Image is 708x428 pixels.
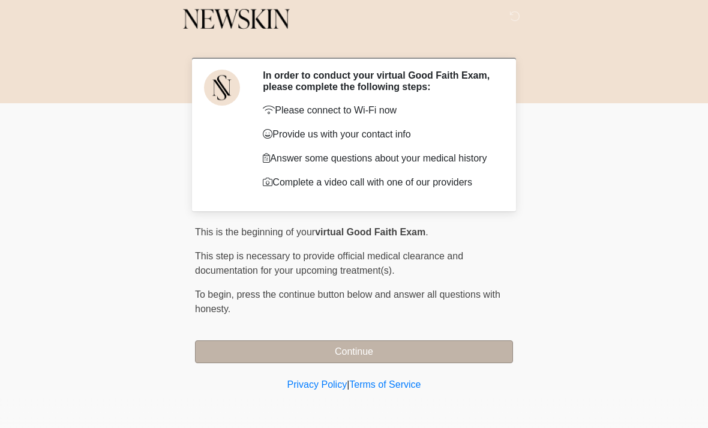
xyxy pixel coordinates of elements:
[195,289,500,314] span: press the continue button below and answer all questions with honesty.
[204,70,240,106] img: Agent Avatar
[195,251,463,276] span: This step is necessary to provide official medical clearance and documentation for your upcoming ...
[195,227,315,237] span: This is the beginning of your
[263,70,495,92] h2: In order to conduct your virtual Good Faith Exam, please complete the following steps:
[287,379,347,390] a: Privacy Policy
[195,289,236,300] span: To begin,
[195,340,513,363] button: Continue
[315,227,425,237] strong: virtual Good Faith Exam
[263,127,495,142] p: Provide us with your contact info
[349,379,421,390] a: Terms of Service
[347,379,349,390] a: |
[186,31,522,53] h1: ‎ ‎ ‎
[263,151,495,166] p: Answer some questions about your medical history
[183,9,290,29] img: Newskin Logo
[263,175,495,190] p: Complete a video call with one of our providers
[263,103,495,118] p: Please connect to Wi-Fi now
[425,227,428,237] span: .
